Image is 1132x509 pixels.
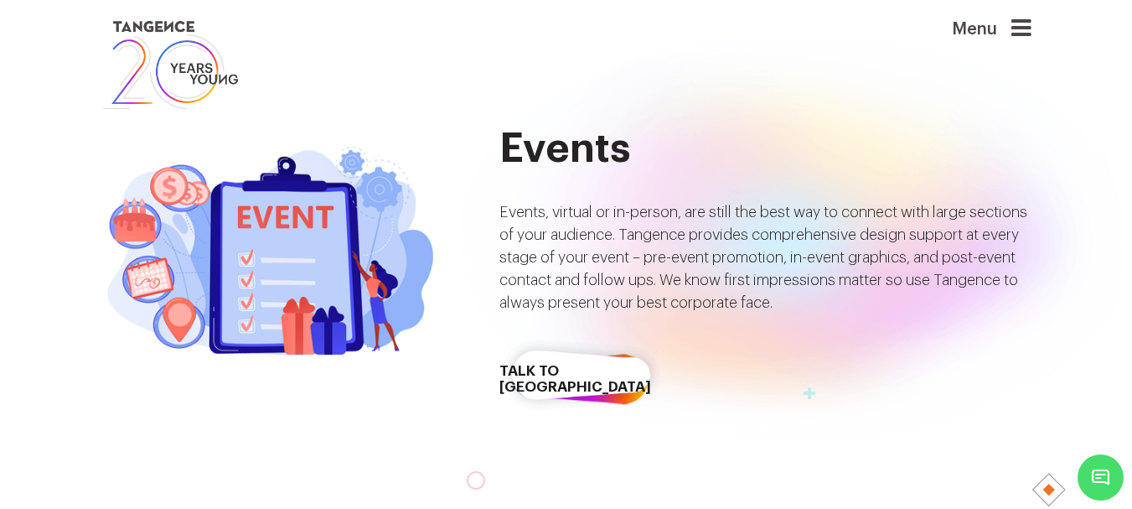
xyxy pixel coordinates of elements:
img: logo SVG [101,17,240,113]
h2: Events [499,127,1031,172]
span: Chat Widget [1078,454,1124,501]
p: Events, virtual or in-person, are still the best way to connect with large sections of your audie... [499,201,1031,314]
a: Talk to [GEOGRAPHIC_DATA] [499,338,662,421]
